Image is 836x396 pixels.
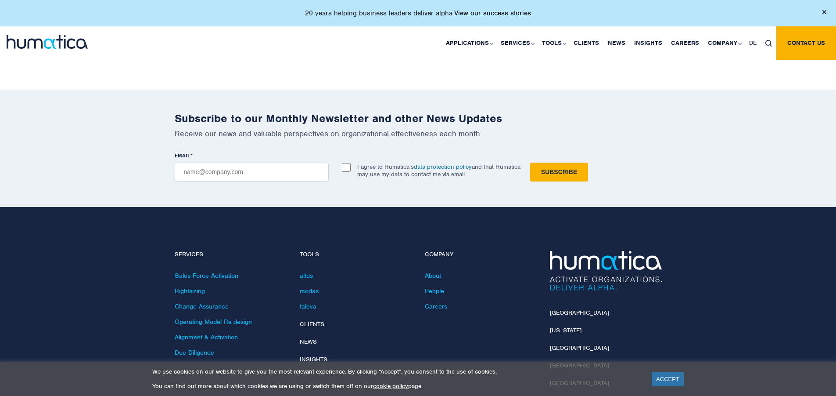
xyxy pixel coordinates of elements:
[175,152,190,159] span: EMAIL
[300,338,317,345] a: News
[776,26,836,60] a: Contact us
[175,349,214,356] a: Due Diligence
[7,35,88,49] img: logo
[357,163,520,178] p: I agree to Humatica’s and that Humatica may use my data to contact me via email.
[530,163,588,182] input: Subscribe
[454,9,531,18] a: View our success stories
[538,26,569,60] a: Tools
[300,272,313,280] a: altus
[152,368,641,375] p: We use cookies on our website to give you the most relevant experience. By clicking “Accept”, you...
[425,302,447,310] a: Careers
[300,356,327,363] a: Insights
[373,382,408,390] a: cookie policy
[667,26,703,60] a: Careers
[175,302,229,310] a: Change Assurance
[745,26,761,60] a: DE
[300,251,412,258] h4: Tools
[175,251,287,258] h4: Services
[175,318,252,326] a: Operating Model Re-design
[425,251,537,258] h4: Company
[765,40,772,47] img: search_icon
[652,372,684,386] a: ACCEPT
[603,26,630,60] a: News
[630,26,667,60] a: Insights
[300,302,316,310] a: taleva
[550,251,662,291] img: Humatica
[550,327,581,334] a: [US_STATE]
[175,163,329,182] input: name@company.com
[441,26,496,60] a: Applications
[305,9,531,18] p: 20 years helping business leaders deliver alpha.
[414,163,472,171] a: data protection policy
[425,272,441,280] a: About
[175,333,238,341] a: Alignment & Activation
[175,112,662,125] h2: Subscribe to our Monthly Newsletter and other News Updates
[342,163,351,172] input: I agree to Humatica’sdata protection policyand that Humatica may use my data to contact me via em...
[300,287,319,295] a: modas
[152,382,641,390] p: You can find out more about which cookies we are using or switch them off on our page.
[550,309,609,316] a: [GEOGRAPHIC_DATA]
[749,39,757,47] span: DE
[175,272,238,280] a: Sales Force Activation
[175,287,205,295] a: Rightsizing
[425,287,444,295] a: People
[300,320,324,328] a: Clients
[496,26,538,60] a: Services
[550,344,609,352] a: [GEOGRAPHIC_DATA]
[569,26,603,60] a: Clients
[703,26,745,60] a: Company
[175,129,662,138] p: Receive our news and valuable perspectives on organizational effectiveness each month.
